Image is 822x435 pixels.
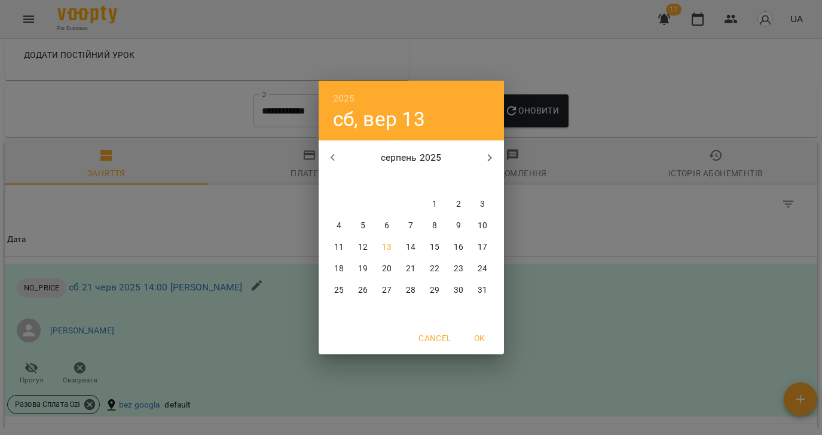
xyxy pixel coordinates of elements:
[448,237,470,258] button: 16
[377,280,398,301] button: 27
[353,176,374,188] span: вт
[456,198,461,210] p: 2
[424,280,446,301] button: 29
[353,258,374,280] button: 19
[382,241,392,253] p: 13
[461,327,499,349] button: OK
[478,284,487,296] p: 31
[472,176,494,188] span: нд
[478,263,487,275] p: 24
[430,284,439,296] p: 29
[401,237,422,258] button: 14
[377,176,398,188] span: ср
[329,237,350,258] button: 11
[401,280,422,301] button: 28
[472,258,494,280] button: 24
[418,331,451,345] span: Cancel
[329,280,350,301] button: 25
[334,263,344,275] p: 18
[406,263,415,275] p: 21
[424,258,446,280] button: 22
[382,284,392,296] p: 27
[408,220,413,232] p: 7
[334,241,344,253] p: 11
[448,280,470,301] button: 30
[353,280,374,301] button: 26
[424,176,446,188] span: пт
[424,215,446,237] button: 8
[448,194,470,215] button: 2
[333,90,355,107] button: 2025
[430,263,439,275] p: 22
[448,258,470,280] button: 23
[432,198,437,210] p: 1
[329,215,350,237] button: 4
[406,241,415,253] p: 14
[454,241,463,253] p: 16
[472,280,494,301] button: 31
[377,258,398,280] button: 20
[430,241,439,253] p: 15
[358,263,368,275] p: 19
[406,284,415,296] p: 28
[424,194,446,215] button: 1
[454,263,463,275] p: 23
[424,237,446,258] button: 15
[360,220,365,232] p: 5
[401,215,422,237] button: 7
[353,237,374,258] button: 12
[358,241,368,253] p: 12
[478,220,487,232] p: 10
[401,176,422,188] span: чт
[401,258,422,280] button: 21
[466,331,494,345] span: OK
[456,220,461,232] p: 9
[414,327,456,349] button: Cancel
[382,263,392,275] p: 20
[347,151,475,165] p: серпень 2025
[329,258,350,280] button: 18
[384,220,389,232] p: 6
[448,176,470,188] span: сб
[454,284,463,296] p: 30
[329,176,350,188] span: пн
[377,237,398,258] button: 13
[377,215,398,237] button: 6
[358,284,368,296] p: 26
[480,198,485,210] p: 3
[432,220,437,232] p: 8
[472,237,494,258] button: 17
[472,194,494,215] button: 3
[472,215,494,237] button: 10
[478,241,487,253] p: 17
[353,215,374,237] button: 5
[337,220,341,232] p: 4
[448,215,470,237] button: 9
[333,107,425,131] button: сб, вер 13
[334,284,344,296] p: 25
